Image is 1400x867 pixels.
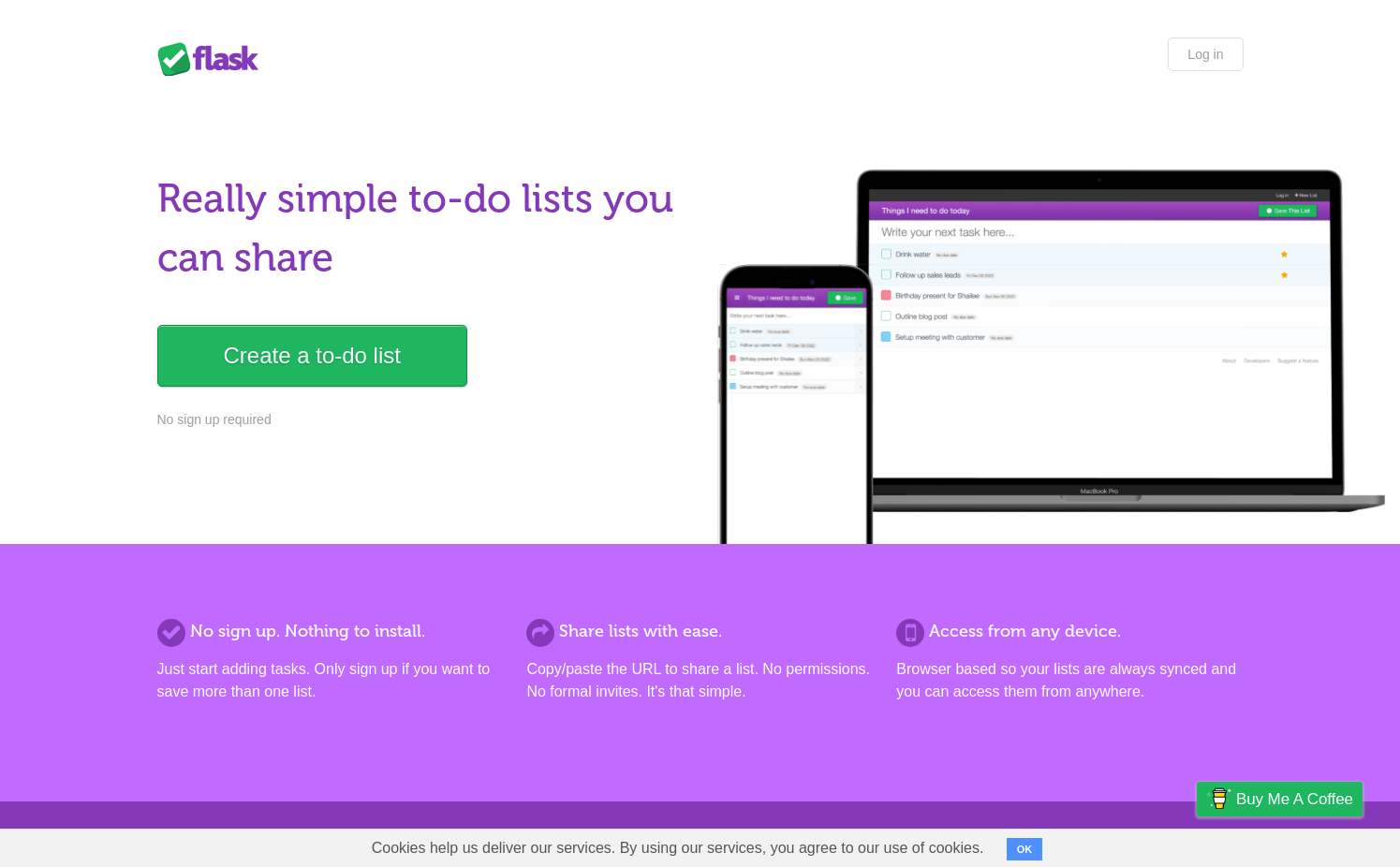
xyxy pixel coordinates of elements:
h2: Share lists with ease. [526,619,873,644]
p: Just start adding tasks. Only sign up if you want to save more than one list. [157,658,504,703]
span: Buy me a coffee [1236,783,1353,816]
button: OK [1007,838,1043,860]
a: Buy me a coffee [1197,782,1363,816]
h2: Access from any device. [896,619,1243,644]
h2: No sign up. Nothing to install. [157,619,504,644]
p: Browser based so your lists are always synced and you can access them from anywhere. [896,658,1243,703]
a: Log in [1168,37,1243,71]
img: Buy me a coffee [1206,783,1231,815]
p: Copy/paste the URL to share a list. No permissions. No formal invites. It's that simple. [526,658,873,703]
a: Create a to-do list [157,325,467,387]
h1: Really simple to-do lists you can share [157,169,689,287]
span: Cookies help us deliver our services. By using our services, you agree to our use of cookies. [353,830,1003,867]
p: No sign up required [157,410,689,430]
div: Flask Lists [157,42,270,76]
